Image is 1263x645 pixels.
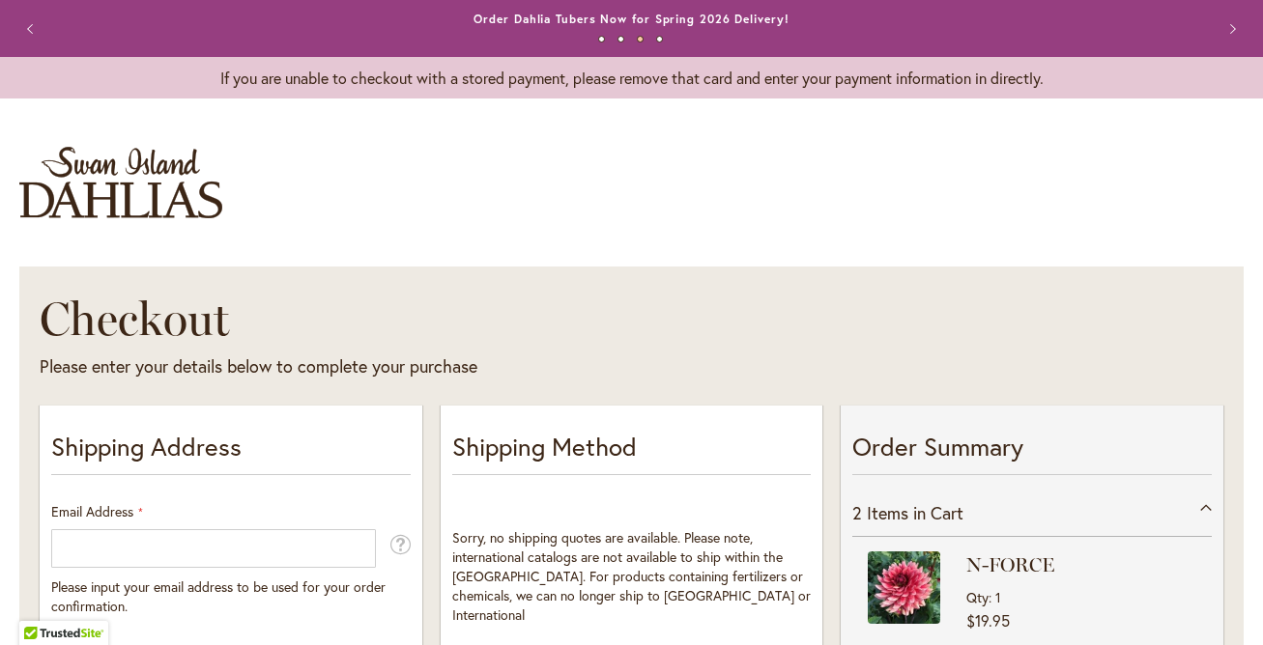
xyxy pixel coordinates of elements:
iframe: Launch Accessibility Center [14,576,69,631]
span: Please input your email address to be used for your order confirmation. [51,577,386,615]
button: Next [1212,10,1250,48]
span: 2 [852,501,862,524]
button: 3 of 4 [637,36,644,42]
button: Previous [14,10,52,48]
button: 4 of 4 [656,36,663,42]
span: $19.95 [966,610,1010,631]
span: Sorry, no shipping quotes are available. Please note, international catalogs are not available to... [452,528,811,624]
span: Email Address [51,502,133,520]
span: Items in Cart [867,501,963,524]
button: 2 of 4 [617,36,624,42]
h1: Checkout [40,290,880,348]
img: N-FORCE [868,551,940,624]
p: Order Summary [852,429,1212,475]
div: Please enter your details below to complete your purchase [40,354,880,379]
button: 1 of 4 [598,36,605,42]
p: Shipping Method [452,429,812,475]
span: 1 [995,588,1001,606]
strong: N-FORCE [966,551,1192,578]
p: If you are unable to checkout with a stored payment, please remove that card and enter your payme... [14,67,1250,89]
p: Shipping Address [51,429,411,475]
a: Order Dahlia Tubers Now for Spring 2026 Delivery! [474,12,789,26]
a: store logo [19,147,222,218]
span: Qty [966,588,989,606]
